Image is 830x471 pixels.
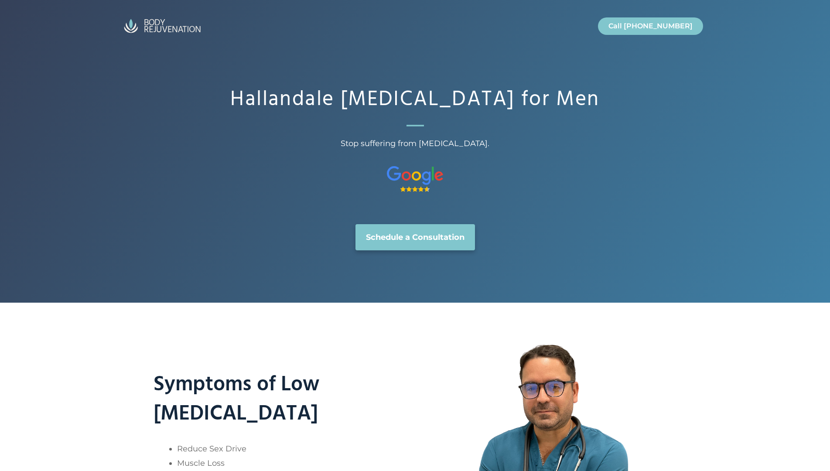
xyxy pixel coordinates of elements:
[598,17,703,35] a: Call [PHONE_NUMBER]
[119,16,206,37] img: BodyRejuvenation
[171,87,659,113] h1: Hallandale [MEDICAL_DATA] for Men
[589,13,712,39] nav: Primary
[177,456,415,470] li: Muscle Loss
[355,224,475,250] a: Schedule a Consultation
[177,442,415,456] li: Reduce Sex Drive
[171,137,659,150] span: Stop suffering from [MEDICAL_DATA].
[154,370,415,429] h2: Symptoms of Low [MEDICAL_DATA]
